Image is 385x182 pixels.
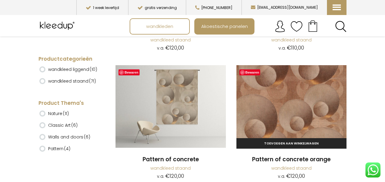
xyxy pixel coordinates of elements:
label: Pattern [48,144,70,154]
span: € [287,44,291,51]
a: Pattern of concrete [115,156,226,164]
label: Walls and doors [48,132,90,142]
a: Your cart [303,18,323,33]
bdi: 110,00 [287,44,304,51]
span: (6) [71,122,78,128]
span: (4) [64,146,70,152]
a: Search [335,21,346,32]
span: (71) [89,78,96,84]
label: Classic Art [48,120,78,130]
img: Kleedup [38,18,77,33]
bdi: 120,00 [286,172,305,180]
span: Akoestische panelen [198,21,251,32]
a: Bewaren [239,69,260,75]
span: (11) [63,111,69,117]
a: wandkleed staand [150,165,191,171]
img: verlanglijstje.svg [291,20,303,32]
span: v.a. [279,45,286,51]
span: wandkleden [143,21,177,32]
span: € [165,172,170,180]
a: Akoestische panelen [195,19,254,34]
bdi: 120,00 [165,44,184,51]
img: account.svg [274,20,286,32]
span: € [165,44,170,51]
label: wandkleed liggend [48,64,97,74]
nav: Main menu [130,18,351,35]
span: v.a. [278,173,285,179]
span: (6) [84,134,90,140]
a: wandkleed staand [271,37,312,43]
img: Pattern Of Concrete [115,65,226,148]
h4: Product Thema's [38,100,100,107]
a: Bewaren [119,69,140,75]
span: (10) [90,66,97,72]
a: Pattern of concrete orange [236,156,347,164]
label: wandkleed staand [48,76,96,86]
a: Toevoegen aan winkelwagen: “Pattern of concrete orange“ [236,138,347,149]
span: v.a. [157,173,164,179]
a: wandkleed staand [271,165,312,171]
a: wandkleed staand [150,37,191,43]
span: € [286,172,291,180]
h4: Productcategorieën [38,56,100,63]
a: Pattern Of Concrete Orange [236,65,347,149]
bdi: 120,00 [165,172,184,180]
label: Nature [48,108,69,119]
span: v.a. [157,45,164,51]
a: wandkleden [130,19,189,34]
